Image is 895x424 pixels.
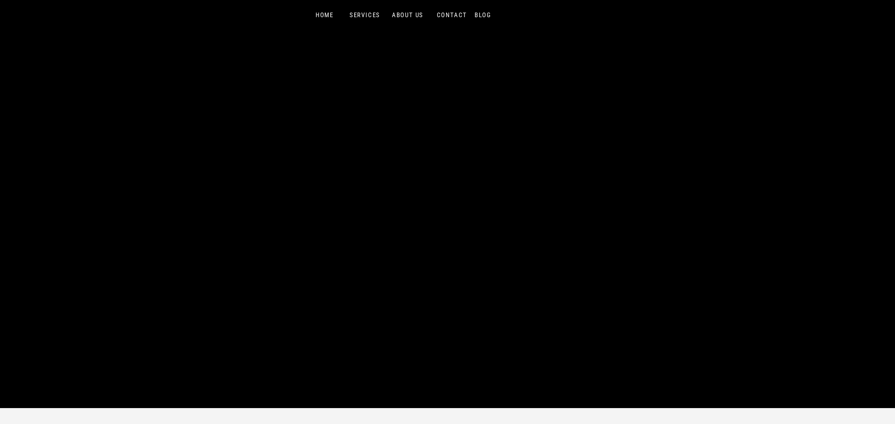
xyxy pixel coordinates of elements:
a: HOME [307,11,342,19]
a: BLOG [472,11,493,19]
a: SERVICES [347,11,382,19]
a: ABOUT US [390,11,425,19]
a: CONTACT [435,11,469,19]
